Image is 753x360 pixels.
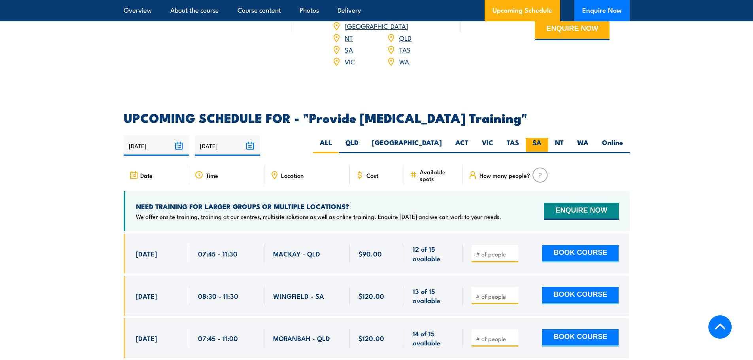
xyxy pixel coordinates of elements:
span: $90.00 [359,249,382,258]
button: BOOK COURSE [542,245,619,262]
h4: NEED TRAINING FOR LARGER GROUPS OR MULTIPLE LOCATIONS? [136,202,501,211]
button: ENQUIRE NOW [544,203,619,220]
input: From date [124,136,189,156]
p: We offer onsite training, training at our centres, multisite solutions as well as online training... [136,213,501,221]
h2: UPCOMING SCHEDULE FOR - "Provide [MEDICAL_DATA] Training" [124,112,630,123]
button: ENQUIRE NOW [535,19,610,40]
label: NT [548,138,570,153]
a: QLD [399,33,411,42]
span: MACKAY - QLD [273,249,320,258]
span: [DATE] [136,249,157,258]
span: Time [206,172,218,179]
label: [GEOGRAPHIC_DATA] [365,138,449,153]
span: Date [140,172,153,179]
label: ACT [449,138,475,153]
label: WA [570,138,595,153]
span: MORANBAH - QLD [273,334,330,343]
input: # of people [476,292,515,300]
label: SA [526,138,548,153]
label: TAS [500,138,526,153]
span: How many people? [479,172,530,179]
span: Cost [366,172,378,179]
span: $120.00 [359,291,384,300]
input: # of people [476,335,515,343]
a: [GEOGRAPHIC_DATA] [345,21,408,30]
input: To date [195,136,260,156]
span: [DATE] [136,334,157,343]
a: TAS [399,45,411,54]
a: WA [399,57,409,66]
label: VIC [475,138,500,153]
span: 14 of 15 available [413,329,454,347]
span: 08:30 - 11:30 [198,291,238,300]
span: Available spots [420,168,457,182]
span: Location [281,172,304,179]
input: # of people [476,250,515,258]
a: SA [345,45,353,54]
label: Online [595,138,630,153]
label: ALL [313,138,339,153]
span: 07:45 - 11:00 [198,334,238,343]
span: [DATE] [136,291,157,300]
label: QLD [339,138,365,153]
span: WINGFIELD - SA [273,291,324,300]
span: $120.00 [359,334,384,343]
span: 12 of 15 available [413,244,454,263]
a: NT [345,33,353,42]
span: 07:45 - 11:30 [198,249,238,258]
a: VIC [345,57,355,66]
button: BOOK COURSE [542,287,619,304]
span: 13 of 15 available [413,286,454,305]
button: BOOK COURSE [542,329,619,347]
